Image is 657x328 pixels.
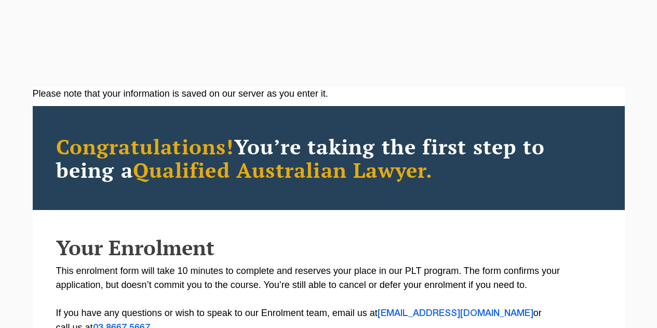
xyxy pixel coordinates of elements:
span: Qualified Australian Lawyer. [133,156,433,183]
h2: Your Enrolment [56,236,601,259]
a: [EMAIL_ADDRESS][DOMAIN_NAME] [378,309,533,318]
h2: You’re taking the first step to being a [56,135,601,181]
span: Congratulations! [56,133,234,160]
div: Please note that your information is saved on our server as you enter it. [33,87,625,101]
